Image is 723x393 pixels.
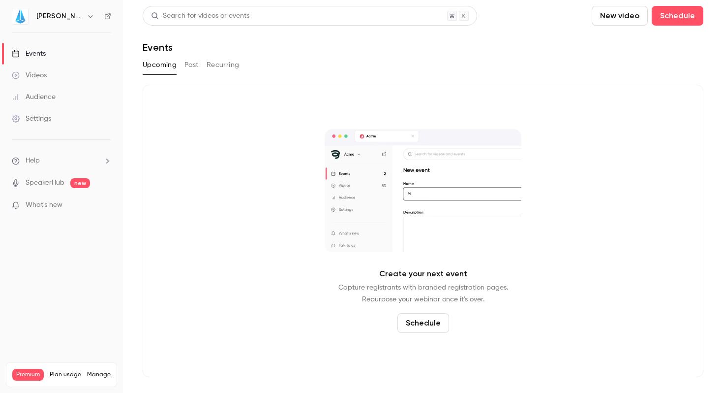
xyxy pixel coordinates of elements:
[184,57,199,73] button: Past
[70,178,90,188] span: new
[151,11,249,21] div: Search for videos or events
[26,200,62,210] span: What's new
[36,11,83,21] h6: [PERSON_NAME]
[99,201,111,210] iframe: Noticeable Trigger
[652,6,703,26] button: Schedule
[12,156,111,166] li: help-dropdown-opener
[379,268,467,280] p: Create your next event
[338,282,508,305] p: Capture registrants with branded registration pages. Repurpose your webinar once it's over.
[87,371,111,379] a: Manage
[12,49,46,59] div: Events
[26,178,64,188] a: SpeakerHub
[12,92,56,102] div: Audience
[12,70,47,80] div: Videos
[592,6,648,26] button: New video
[12,369,44,381] span: Premium
[50,371,81,379] span: Plan usage
[143,41,173,53] h1: Events
[397,313,449,333] button: Schedule
[12,114,51,124] div: Settings
[207,57,240,73] button: Recurring
[12,8,28,24] img: Jin
[26,156,40,166] span: Help
[143,57,177,73] button: Upcoming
